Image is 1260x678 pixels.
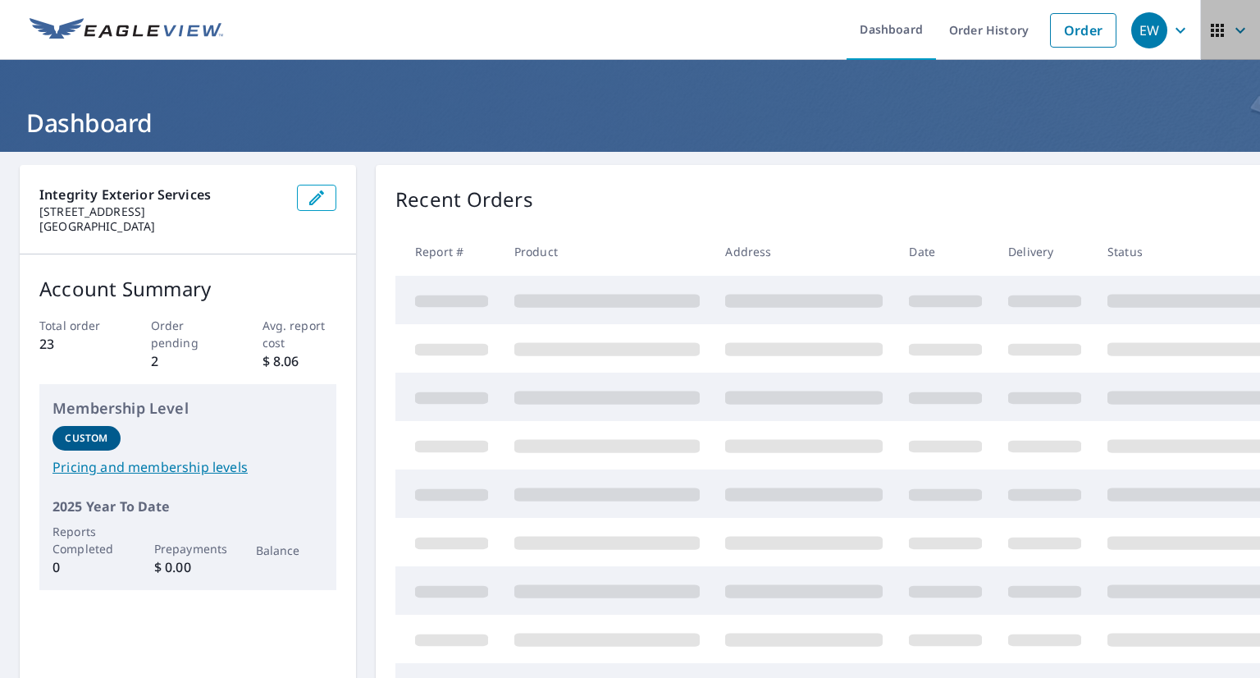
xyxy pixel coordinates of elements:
p: Avg. report cost [262,317,337,351]
p: 2 [151,351,226,371]
th: Product [501,227,713,276]
th: Address [712,227,896,276]
th: Delivery [995,227,1094,276]
p: [GEOGRAPHIC_DATA] [39,219,284,234]
p: Recent Orders [395,185,533,214]
p: Custom [65,431,107,446]
a: Order [1050,13,1116,48]
p: Total order [39,317,114,334]
p: 2025 Year To Date [52,497,323,516]
p: Account Summary [39,274,336,304]
th: Date [896,227,995,276]
p: Integrity Exterior Services [39,185,284,204]
div: EW [1131,12,1167,48]
p: Order pending [151,317,226,351]
th: Report # [395,227,501,276]
p: 0 [52,557,121,577]
img: EV Logo [30,18,223,43]
p: $ 0.00 [154,557,222,577]
p: 23 [39,334,114,354]
h1: Dashboard [20,106,1240,140]
p: Membership Level [52,397,323,419]
p: $ 8.06 [262,351,337,371]
p: [STREET_ADDRESS] [39,204,284,219]
p: Prepayments [154,540,222,557]
a: Pricing and membership levels [52,457,323,477]
p: Reports Completed [52,523,121,557]
p: Balance [256,542,324,559]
